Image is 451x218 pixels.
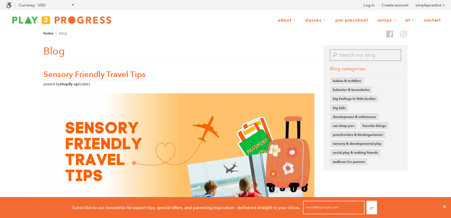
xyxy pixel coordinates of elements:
time: [DATE] [80,82,90,86]
a: OT [401,14,419,26]
a: Big feelings in little bodies [332,95,376,102]
a: Contact [420,14,445,26]
h1: Blog [43,44,65,58]
p: Subscribe to our newsletter for expert tips, special offers, and parenting inspiration - delivere... [72,204,300,211]
a: About [274,14,300,26]
a: Favorite things [362,122,387,129]
a: Sensory & developmental play [332,140,382,147]
a: Classes [301,14,330,26]
a: Create account [382,2,408,8]
a: Home [43,31,53,35]
button: Go [366,201,377,214]
span: Blog [59,31,67,35]
a: Sensory Friendly Travel Tips [43,69,146,80]
a: simplepractice > [416,2,445,8]
p: Posted by · [43,81,314,87]
input: Search our blog [338,49,402,61]
strong: Shopify API [60,82,79,86]
a: Wellness for parents [332,158,366,165]
a: Babies & toddlers [332,77,362,84]
a: Preschoolers & kindergarteners [332,131,383,138]
a: Big kids [332,104,346,111]
span: › [56,31,57,35]
img: Play2Progress logo [6,14,117,26]
a: Development & milestones [332,113,376,120]
a: Log in [363,2,374,8]
a: Social play & making friends [332,149,379,156]
label: Currency [19,3,35,7]
a: Behavior & boundaries [332,86,370,93]
h5: Blog categories [330,65,402,74]
input: email@example.com [303,201,365,214]
a: Eat sleep poo [332,122,355,129]
a: Pre-Preschool [331,14,372,26]
a: Camps [373,14,400,26]
nav: breadcrumbs [43,30,67,36]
